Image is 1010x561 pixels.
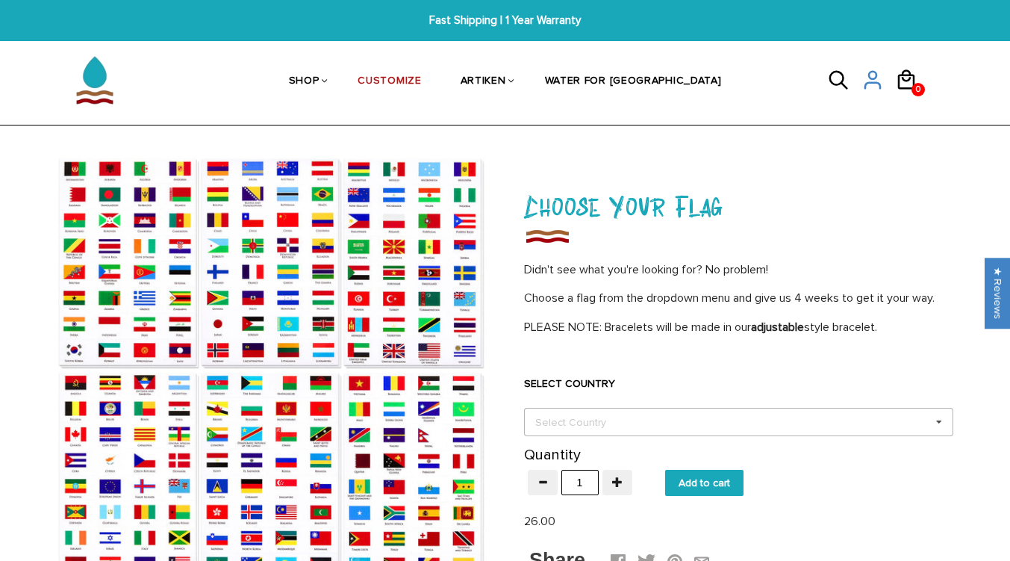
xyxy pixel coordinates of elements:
[524,447,581,462] label: Quantity
[912,78,924,101] span: 0
[524,290,953,307] p: Choose a flag from the dropdown menu and give us 4 weeks to get it your way.
[524,514,555,529] span: 26.00
[545,43,722,120] a: WATER FOR [GEOGRAPHIC_DATA]
[524,226,570,247] img: Choose Your Flag
[751,320,804,335] strong: adjustable
[665,470,744,496] input: Add to cart
[532,414,628,431] div: Select Country
[289,43,319,120] a: SHOP
[524,261,953,279] p: Didn't see what you're looking for? No problem!
[524,376,953,391] label: SELECT COUNTRY
[985,258,1010,329] div: Click to open Judge.me floating reviews tab
[524,319,953,336] p: PLEASE NOTE: Bracelets will be made in our style bracelet.
[895,96,929,98] a: 0
[461,43,506,120] a: ARTIKEN
[312,12,698,29] span: Fast Shipping | 1 Year Warranty
[358,43,421,120] a: CUSTOMIZE
[524,185,953,226] h1: Choose Your Flag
